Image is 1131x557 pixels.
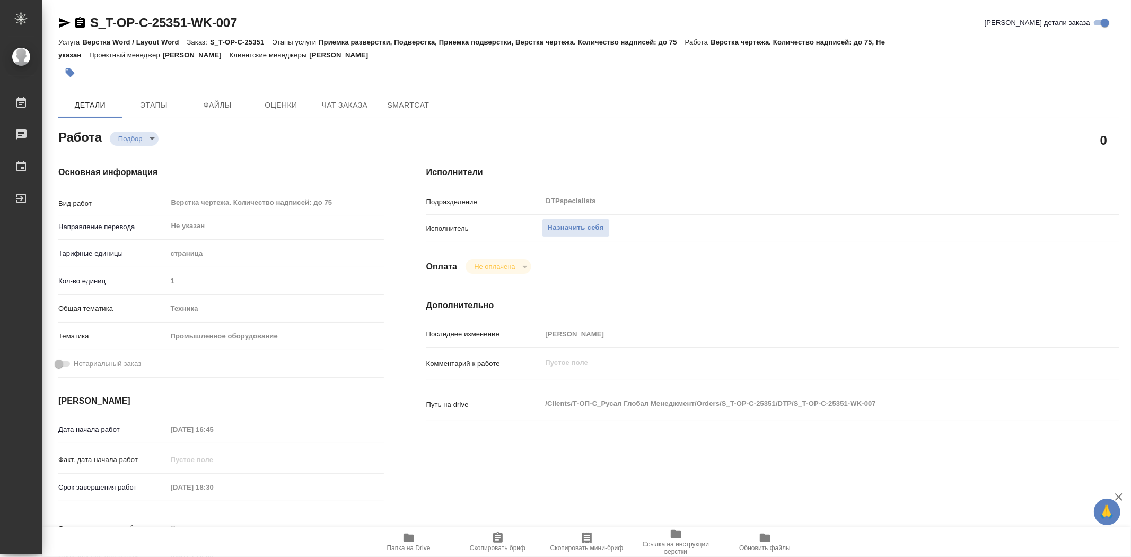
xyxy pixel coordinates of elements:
p: Срок завершения работ [58,482,167,493]
div: страница [167,245,384,263]
p: Клиентские менеджеры [230,51,310,59]
span: Этапы [128,99,179,112]
span: Ссылка на инструкции верстки [638,541,714,555]
h2: Работа [58,127,102,146]
button: 🙏 [1094,499,1120,525]
p: Вид работ [58,198,167,209]
p: Тематика [58,331,167,342]
span: Назначить себя [548,222,604,234]
p: Последнее изменение [426,329,542,340]
input: Пустое поле [167,480,260,495]
p: S_T-OP-C-25351 [210,38,272,46]
span: [PERSON_NAME] детали заказа [985,18,1090,28]
p: Дата начала работ [58,424,167,435]
p: Факт. срок заверш. работ [58,523,167,534]
div: Подбор [110,132,159,146]
div: Подбор [466,259,531,274]
p: Факт. дата начала работ [58,455,167,465]
h4: Дополнительно [426,299,1119,312]
p: Комментарий к работе [426,359,542,369]
p: Этапы услуги [272,38,319,46]
p: Верстка Word / Layout Word [82,38,187,46]
span: Файлы [192,99,243,112]
p: Тарифные единицы [58,248,167,259]
input: Пустое поле [167,520,260,536]
p: [PERSON_NAME] [309,51,376,59]
p: Проектный менеджер [89,51,162,59]
div: Техника [167,300,384,318]
h4: [PERSON_NAME] [58,395,384,407]
p: [PERSON_NAME] [163,51,230,59]
button: Скопировать ссылку [74,16,86,29]
input: Пустое поле [542,326,1062,342]
button: Подбор [115,134,146,143]
p: Услуга [58,38,82,46]
button: Назначить себя [542,219,610,237]
input: Пустое поле [167,273,384,289]
p: Приемка разверстки, Подверстка, Приемка подверстки, Верстка чертежа. Количество надписей: до 75 [319,38,685,46]
h4: Оплата [426,260,458,273]
h4: Основная информация [58,166,384,179]
a: S_T-OP-C-25351-WK-007 [90,15,237,30]
button: Ссылка на инструкции верстки [632,527,721,557]
h4: Исполнители [426,166,1119,179]
p: Направление перевода [58,222,167,232]
button: Добавить тэг [58,61,82,84]
h2: 0 [1100,131,1107,149]
button: Папка на Drive [364,527,453,557]
p: Путь на drive [426,399,542,410]
p: Подразделение [426,197,542,207]
p: Исполнитель [426,223,542,234]
span: Детали [65,99,116,112]
textarea: /Clients/Т-ОП-С_Русал Глобал Менеджмент/Orders/S_T-OP-C-25351/DTP/S_T-OP-C-25351-WK-007 [542,395,1062,413]
button: Не оплачена [471,262,518,271]
span: SmartCat [383,99,434,112]
span: Скопировать мини-бриф [550,544,623,552]
p: Общая тематика [58,303,167,314]
button: Скопировать бриф [453,527,542,557]
p: Кол-во единиц [58,276,167,286]
span: Обновить файлы [739,544,791,552]
p: Работа [685,38,711,46]
span: Скопировать бриф [470,544,525,552]
button: Скопировать мини-бриф [542,527,632,557]
div: Промышленное оборудование [167,327,384,345]
button: Обновить файлы [721,527,810,557]
button: Скопировать ссылку для ЯМессенджера [58,16,71,29]
span: Папка на Drive [387,544,431,552]
p: Заказ: [187,38,210,46]
input: Пустое поле [167,422,260,437]
span: Чат заказа [319,99,370,112]
span: 🙏 [1098,501,1116,523]
span: Оценки [256,99,306,112]
span: Нотариальный заказ [74,359,141,369]
input: Пустое поле [167,452,260,467]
